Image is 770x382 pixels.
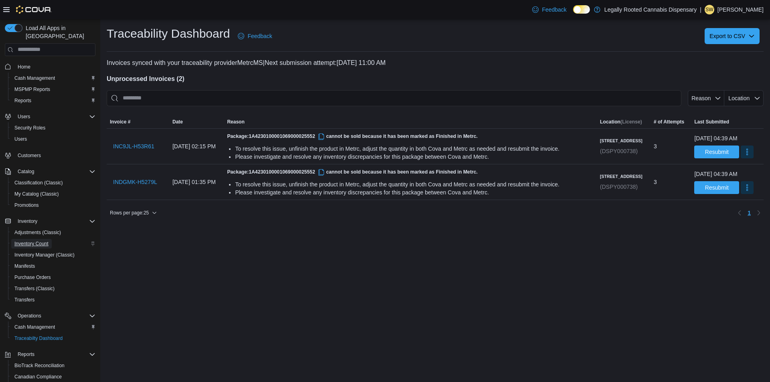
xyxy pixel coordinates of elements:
[14,311,95,321] span: Operations
[14,167,95,176] span: Catalog
[11,361,68,370] a: BioTrack Reconciliation
[11,96,34,105] a: Reports
[728,95,750,101] span: Location
[18,351,34,358] span: Reports
[8,333,99,344] button: Traceabilty Dashboard
[529,2,569,18] a: Feedback
[11,200,95,210] span: Promotions
[11,322,58,332] a: Cash Management
[11,73,58,83] a: Cash Management
[18,113,30,120] span: Users
[110,138,158,154] button: INC9JL-H53R61
[748,209,751,217] span: 1
[110,119,130,125] span: Invoice #
[694,170,737,178] div: [DATE] 04:39 AM
[11,189,62,199] a: My Catalog (Classic)
[11,228,95,237] span: Adjustments (Classic)
[744,206,754,219] button: Page 1 of 1
[227,119,244,125] span: Reason
[11,189,95,199] span: My Catalog (Classic)
[8,249,99,261] button: Inventory Manager (Classic)
[8,95,99,106] button: Reports
[724,90,764,106] button: Location
[8,188,99,200] button: My Catalog (Classic)
[107,26,230,42] h1: Traceability Dashboard
[169,174,224,190] div: [DATE] 01:35 PM
[14,350,38,359] button: Reports
[11,134,95,144] span: Users
[14,151,44,160] a: Customers
[14,311,45,321] button: Operations
[110,210,149,216] span: Rows per page : 25
[11,333,66,343] a: Traceabilty Dashboard
[11,96,95,105] span: Reports
[8,238,99,249] button: Inventory Count
[600,137,642,144] h6: [STREET_ADDRESS]
[705,5,713,14] span: SW
[600,119,642,125] span: Location (License)
[14,350,95,359] span: Reports
[14,97,31,104] span: Reports
[705,184,729,192] span: Resubmit
[2,150,99,161] button: Customers
[11,85,53,94] a: MSPMP Reports
[11,123,49,133] a: Security Roles
[11,178,95,188] span: Classification (Classic)
[11,284,58,293] a: Transfers (Classic)
[735,206,764,219] nav: Pagination for table:
[249,169,326,175] span: 1A4230100001069000025552
[172,119,183,125] span: Date
[8,321,99,333] button: Cash Management
[600,119,642,125] h5: Location
[11,284,95,293] span: Transfers (Classic)
[11,333,95,343] span: Traceabilty Dashboard
[11,361,95,370] span: BioTrack Reconciliation
[14,150,95,160] span: Customers
[14,263,35,269] span: Manifests
[8,261,99,272] button: Manifests
[11,322,95,332] span: Cash Management
[16,6,52,14] img: Cova
[14,274,51,281] span: Purchase Orders
[107,115,169,128] button: Invoice #
[573,5,590,14] input: Dark Mode
[14,285,55,292] span: Transfers (Classic)
[11,239,52,249] a: Inventory Count
[14,75,55,81] span: Cash Management
[113,178,157,186] span: INDGMK-H5279L
[14,62,34,72] a: Home
[22,24,95,40] span: Load All Apps in [GEOGRAPHIC_DATA]
[11,250,95,260] span: Inventory Manager (Classic)
[14,86,50,93] span: MSPMP Reports
[11,295,38,305] a: Transfers
[8,84,99,95] button: MSPMP Reports
[620,119,642,125] span: (License)
[265,59,337,66] span: Next submission attempt:
[8,122,99,133] button: Security Roles
[169,138,224,154] div: [DATE] 02:15 PM
[2,111,99,122] button: Users
[107,90,681,106] input: This is a search bar. After typing your query, hit enter to filter the results lower in the page.
[11,239,95,249] span: Inventory Count
[235,145,594,153] div: To resolve this issue, unfinish the product in Metrc, adjust the quantity in both Cova and Metrc ...
[2,310,99,321] button: Operations
[169,115,224,128] button: Date
[14,252,75,258] span: Inventory Manager (Classic)
[11,85,95,94] span: MSPMP Reports
[14,62,95,72] span: Home
[18,152,41,159] span: Customers
[11,295,95,305] span: Transfers
[11,261,38,271] a: Manifests
[235,28,275,44] a: Feedback
[14,180,63,186] span: Classification (Classic)
[705,28,760,44] button: Export to CSV
[600,184,638,190] span: (DSPY000738)
[14,324,55,330] span: Cash Management
[14,374,62,380] span: Canadian Compliance
[14,297,34,303] span: Transfers
[735,208,744,218] button: Previous page
[18,218,37,224] span: Inventory
[688,90,724,106] button: Reason
[14,229,61,236] span: Adjustments (Classic)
